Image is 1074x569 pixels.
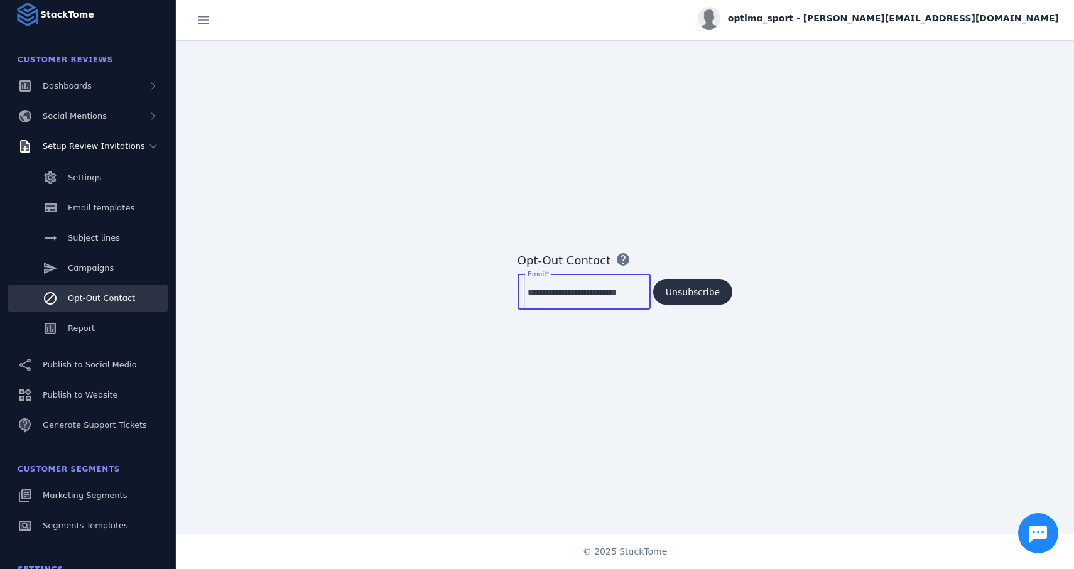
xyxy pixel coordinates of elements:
span: Segments Templates [43,521,128,530]
span: Customer Reviews [18,55,113,64]
a: Segments Templates [8,512,168,539]
a: Report [8,315,168,342]
a: Campaigns [8,254,168,282]
span: Report [68,323,95,333]
span: Marketing Segments [43,490,127,500]
img: Logo image [15,2,40,27]
a: Email templates [8,194,168,222]
span: optima_sport - [PERSON_NAME][EMAIL_ADDRESS][DOMAIN_NAME] [728,12,1059,25]
a: Subject lines [8,224,168,252]
span: Publish to Website [43,390,117,399]
a: Settings [8,164,168,192]
span: Dashboards [43,81,92,90]
a: Opt-Out Contact [8,284,168,312]
span: Generate Support Tickets [43,420,147,430]
a: Publish to Social Media [8,351,168,379]
strong: StackTome [40,8,94,21]
span: Social Mentions [43,111,107,121]
mat-icon: help [616,252,631,267]
mat-label: Email [528,270,546,278]
a: Publish to Website [8,381,168,409]
button: optima_sport - [PERSON_NAME][EMAIL_ADDRESS][DOMAIN_NAME] [698,7,1059,30]
img: profile.jpg [698,7,720,30]
span: Email templates [68,203,134,212]
span: Setup Review Invitations [43,141,145,151]
span: Publish to Social Media [43,360,137,369]
div: Opt-Out Contact [518,252,610,269]
span: Opt-Out Contact [68,293,135,303]
button: Unsubscribe [653,279,732,305]
span: Unsubscribe [666,288,720,296]
a: Marketing Segments [8,482,168,509]
span: Settings [68,173,101,182]
a: Generate Support Tickets [8,411,168,439]
span: © 2025 StackTome [583,545,668,558]
span: Campaigns [68,263,114,273]
span: Customer Segments [18,465,120,474]
span: Subject lines [68,233,120,242]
